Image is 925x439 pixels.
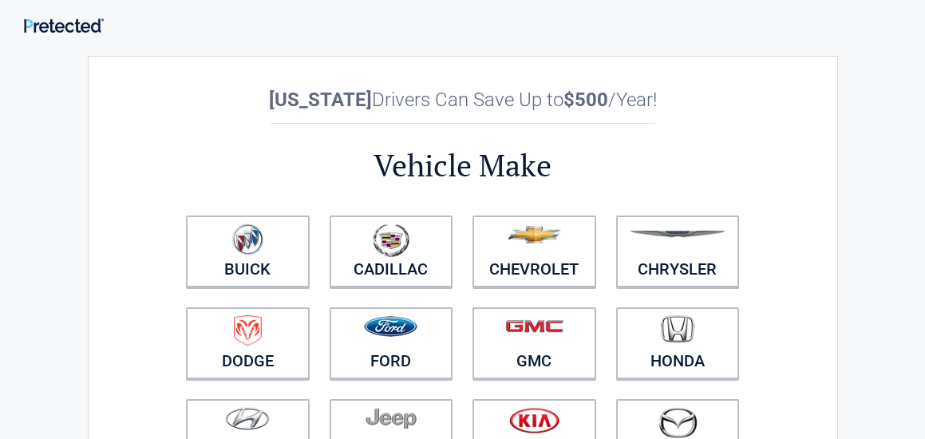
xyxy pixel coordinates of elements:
[563,89,608,111] b: $500
[616,216,740,287] a: Chrysler
[508,226,561,243] img: chevrolet
[661,315,694,343] img: honda
[176,89,749,111] h2: Drivers Can Save Up to /Year
[234,315,262,346] img: dodge
[364,316,417,337] img: ford
[186,307,310,379] a: Dodge
[176,145,749,186] h2: Vehicle Make
[472,307,596,379] a: GMC
[509,407,559,433] img: kia
[330,216,453,287] a: Cadillac
[373,223,409,257] img: cadillac
[330,307,453,379] a: Ford
[24,18,104,33] img: Main Logo
[658,407,698,438] img: mazda
[269,89,372,111] b: [US_STATE]
[616,307,740,379] a: Honda
[366,407,417,429] img: jeep
[232,223,263,255] img: buick
[505,319,563,333] img: gmc
[472,216,596,287] a: Chevrolet
[629,231,726,238] img: chrysler
[186,216,310,287] a: Buick
[225,407,270,430] img: hyundai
